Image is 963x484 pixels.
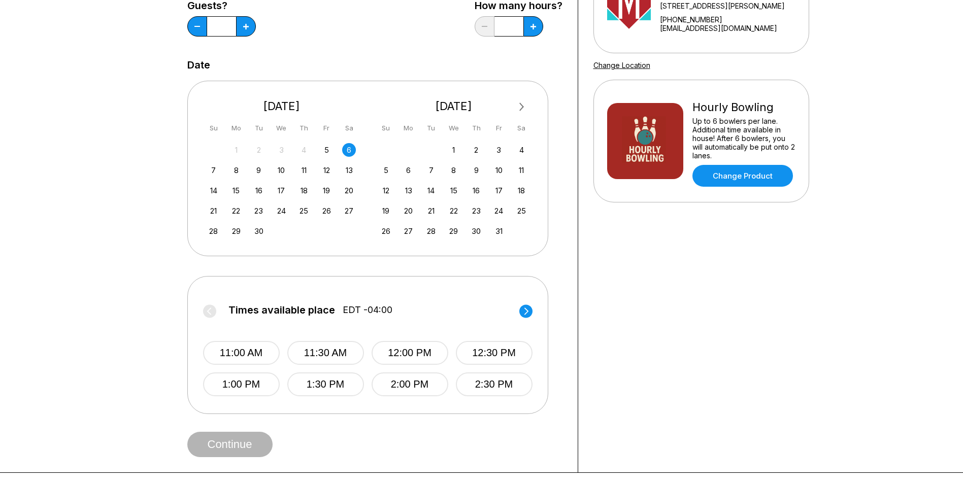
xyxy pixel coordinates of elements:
[447,143,460,157] div: Choose Wednesday, October 1st, 2025
[297,204,311,218] div: Choose Thursday, September 25th, 2025
[470,224,483,238] div: Choose Thursday, October 30th, 2025
[207,184,220,197] div: Choose Sunday, September 14th, 2025
[342,143,356,157] div: Choose Saturday, September 6th, 2025
[320,184,334,197] div: Choose Friday, September 19th, 2025
[515,143,528,157] div: Choose Saturday, October 4th, 2025
[379,163,393,177] div: Choose Sunday, October 5th, 2025
[229,224,243,238] div: Choose Monday, September 29th, 2025
[492,143,506,157] div: Choose Friday, October 3rd, 2025
[515,121,528,135] div: Sa
[470,163,483,177] div: Choose Thursday, October 9th, 2025
[492,184,506,197] div: Choose Friday, October 17th, 2025
[470,204,483,218] div: Choose Thursday, October 23rd, 2025
[470,184,483,197] div: Choose Thursday, October 16th, 2025
[252,184,265,197] div: Choose Tuesday, September 16th, 2025
[424,184,438,197] div: Choose Tuesday, October 14th, 2025
[492,204,506,218] div: Choose Friday, October 24th, 2025
[207,204,220,218] div: Choose Sunday, September 21st, 2025
[447,204,460,218] div: Choose Wednesday, October 22nd, 2025
[424,121,438,135] div: Tu
[492,224,506,238] div: Choose Friday, October 31st, 2025
[207,121,220,135] div: Su
[228,304,335,316] span: Times available place
[287,341,364,365] button: 11:30 AM
[207,224,220,238] div: Choose Sunday, September 28th, 2025
[297,121,311,135] div: Th
[187,59,210,71] label: Date
[297,184,311,197] div: Choose Thursday, September 18th, 2025
[456,341,533,365] button: 12:30 PM
[593,61,650,70] a: Change Location
[447,224,460,238] div: Choose Wednesday, October 29th, 2025
[379,121,393,135] div: Su
[515,184,528,197] div: Choose Saturday, October 18th, 2025
[342,121,356,135] div: Sa
[275,121,288,135] div: We
[275,204,288,218] div: Choose Wednesday, September 24th, 2025
[447,121,460,135] div: We
[203,372,280,396] button: 1:00 PM
[692,100,795,114] div: Hourly Bowling
[342,204,356,218] div: Choose Saturday, September 27th, 2025
[229,204,243,218] div: Choose Monday, September 22nd, 2025
[342,184,356,197] div: Choose Saturday, September 20th, 2025
[447,184,460,197] div: Choose Wednesday, October 15th, 2025
[320,143,334,157] div: Choose Friday, September 5th, 2025
[320,204,334,218] div: Choose Friday, September 26th, 2025
[275,163,288,177] div: Choose Wednesday, September 10th, 2025
[492,163,506,177] div: Choose Friday, October 10th, 2025
[402,184,415,197] div: Choose Monday, October 13th, 2025
[297,163,311,177] div: Choose Thursday, September 11th, 2025
[252,224,265,238] div: Choose Tuesday, September 30th, 2025
[379,224,393,238] div: Choose Sunday, October 26th, 2025
[203,341,280,365] button: 11:00 AM
[229,163,243,177] div: Choose Monday, September 8th, 2025
[320,163,334,177] div: Choose Friday, September 12th, 2025
[229,143,243,157] div: Not available Monday, September 1st, 2025
[343,304,392,316] span: EDT -04:00
[320,121,334,135] div: Fr
[342,163,356,177] div: Choose Saturday, September 13th, 2025
[447,163,460,177] div: Choose Wednesday, October 8th, 2025
[424,204,438,218] div: Choose Tuesday, October 21st, 2025
[252,163,265,177] div: Choose Tuesday, September 9th, 2025
[660,15,804,24] div: [PHONE_NUMBER]
[492,121,506,135] div: Fr
[229,184,243,197] div: Choose Monday, September 15th, 2025
[375,99,533,113] div: [DATE]
[456,372,533,396] button: 2:30 PM
[515,204,528,218] div: Choose Saturday, October 25th, 2025
[372,372,448,396] button: 2:00 PM
[252,204,265,218] div: Choose Tuesday, September 23rd, 2025
[402,163,415,177] div: Choose Monday, October 6th, 2025
[424,224,438,238] div: Choose Tuesday, October 28th, 2025
[275,184,288,197] div: Choose Wednesday, September 17th, 2025
[424,163,438,177] div: Choose Tuesday, October 7th, 2025
[660,2,804,10] div: [STREET_ADDRESS][PERSON_NAME]
[229,121,243,135] div: Mo
[379,184,393,197] div: Choose Sunday, October 12th, 2025
[287,372,364,396] button: 1:30 PM
[372,341,448,365] button: 12:00 PM
[514,99,530,115] button: Next Month
[297,143,311,157] div: Not available Thursday, September 4th, 2025
[470,143,483,157] div: Choose Thursday, October 2nd, 2025
[252,143,265,157] div: Not available Tuesday, September 2nd, 2025
[378,142,530,238] div: month 2025-10
[470,121,483,135] div: Th
[692,165,793,187] a: Change Product
[402,204,415,218] div: Choose Monday, October 20th, 2025
[275,143,288,157] div: Not available Wednesday, September 3rd, 2025
[402,224,415,238] div: Choose Monday, October 27th, 2025
[252,121,265,135] div: Tu
[379,204,393,218] div: Choose Sunday, October 19th, 2025
[207,163,220,177] div: Choose Sunday, September 7th, 2025
[206,142,358,238] div: month 2025-09
[660,24,804,32] a: [EMAIL_ADDRESS][DOMAIN_NAME]
[515,163,528,177] div: Choose Saturday, October 11th, 2025
[203,99,360,113] div: [DATE]
[607,103,683,179] img: Hourly Bowling
[692,117,795,160] div: Up to 6 bowlers per lane. Additional time available in house! After 6 bowlers, you will automatic...
[402,121,415,135] div: Mo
